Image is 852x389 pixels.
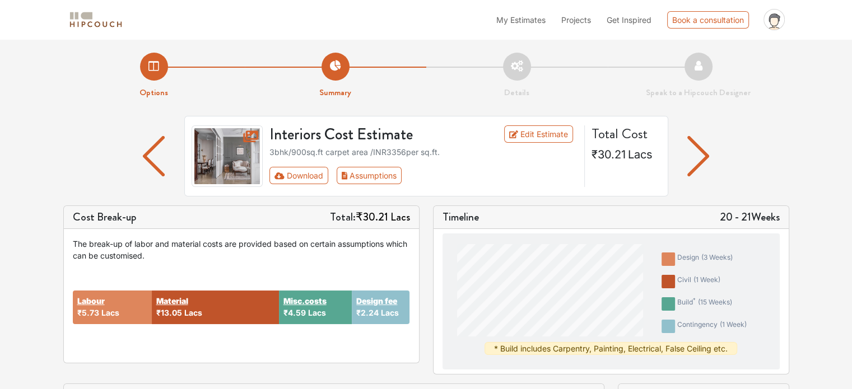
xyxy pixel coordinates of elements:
span: logo-horizontal.svg [68,7,124,32]
span: ₹30.21 [592,148,626,161]
span: ₹30.21 [356,209,388,225]
span: Lacs [184,308,202,317]
span: ₹4.59 [283,308,306,317]
span: ₹5.73 [77,308,99,317]
h5: Cost Break-up [73,210,137,224]
h5: Timeline [443,210,479,224]
div: civil [677,275,720,288]
img: logo-horizontal.svg [68,10,124,30]
div: build [677,297,732,311]
span: Lacs [381,308,399,317]
img: arrow left [687,136,709,176]
div: 3bhk / 900 sq.ft carpet area /INR 3356 per sq.ft. [269,146,578,158]
span: My Estimates [496,15,546,25]
span: ( 1 week ) [720,320,747,329]
span: Projects [561,15,591,25]
span: Lacs [628,148,653,161]
div: design [677,252,733,266]
h4: Total Cost [592,125,659,142]
span: ₹2.24 [356,308,379,317]
button: Material [156,295,188,307]
span: Lacs [101,308,119,317]
h3: Interiors Cost Estimate [263,125,477,144]
div: Toolbar with button groups [269,167,578,184]
span: Lacs [308,308,326,317]
div: The break-up of labor and material costs are provided based on certain assumptions which can be c... [73,238,410,261]
h5: 20 - 21 Weeks [720,210,780,224]
span: ( 15 weeks ) [698,298,732,306]
img: gallery [192,125,263,187]
a: Edit Estimate [504,125,573,143]
span: ₹13.05 [156,308,182,317]
button: Assumptions [337,167,402,184]
span: Lacs [390,209,410,225]
div: Book a consultation [667,11,749,29]
div: * Build includes Carpentry, Painting, Electrical, False Ceiling etc. [485,342,737,355]
span: Get Inspired [607,15,651,25]
div: First group [269,167,411,184]
button: Design fee [356,295,397,307]
strong: Options [139,86,168,99]
div: contingency [677,320,747,333]
button: Download [269,167,328,184]
button: Labour [77,295,105,307]
span: ( 1 week ) [693,275,720,284]
h5: Total: [330,210,410,224]
span: ( 3 weeks ) [701,253,733,261]
strong: Speak to a Hipcouch Designer [646,86,751,99]
strong: Details [504,86,529,99]
img: arrow left [143,136,165,176]
button: Misc.costs [283,295,327,307]
strong: Summary [319,86,351,99]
